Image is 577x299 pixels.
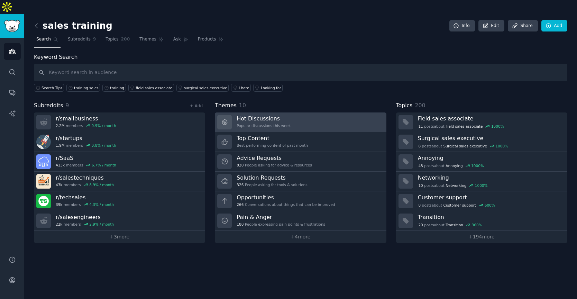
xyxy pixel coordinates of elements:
div: 0.8 % / month [92,143,116,148]
span: 8 [418,203,421,208]
div: I hate [239,85,249,90]
a: Share [508,20,538,32]
a: field sales associate [128,84,174,92]
a: Edit [478,20,504,32]
a: Ask [171,34,191,48]
div: post s about [418,202,496,208]
a: training [102,84,126,92]
span: Subreddits [68,36,91,43]
h3: r/ SaaS [56,154,116,162]
h3: r/ startups [56,135,116,142]
a: r/techsales39kmembers4.3% / month [34,191,205,211]
span: 48 [418,163,423,168]
h2: sales training [34,20,112,31]
a: Looking for [253,84,283,92]
h3: Hot Discussions [237,115,291,122]
a: Transition20postsaboutTransition360% [396,211,567,231]
span: 2.2M [56,123,65,128]
span: Field sales associate [446,124,483,129]
span: 180 [237,222,244,227]
div: Looking for [261,85,281,90]
span: 20 [418,223,423,227]
a: Add [541,20,567,32]
a: Field sales associate11postsaboutField sales associate1000% [396,112,567,132]
a: +3more [34,231,205,243]
span: 10 [239,102,246,109]
div: 2.9 % / month [89,222,114,227]
h3: Opportunities [237,194,335,201]
a: surgical sales executive [176,84,229,92]
div: members [56,143,116,148]
h3: Transition [418,214,562,221]
div: training [110,85,124,90]
div: 1000 % [491,124,504,129]
div: 1000 % [475,183,488,188]
div: 1000 % [495,144,508,148]
span: Networking [446,183,466,188]
a: r/SaaS413kmembers6.7% / month [34,152,205,172]
a: Themes [137,34,166,48]
a: r/startups1.9Mmembers0.8% / month [34,132,205,152]
span: 9 [66,102,69,109]
div: members [56,163,116,167]
img: salestechniques [36,174,51,189]
div: post s about [418,143,509,149]
span: Topics [106,36,118,43]
span: 820 [237,163,244,167]
div: Popular discussions this week [237,123,291,128]
div: People asking for tools & solutions [237,182,307,187]
div: 8.9 % / month [89,182,114,187]
a: +4more [215,231,386,243]
span: Annoying [446,163,462,168]
div: members [56,182,114,187]
a: Advice Requests820People asking for advice & resources [215,152,386,172]
div: post s about [418,182,488,189]
a: Pain & Anger180People expressing pain points & frustrations [215,211,386,231]
span: Ask [173,36,181,43]
div: post s about [418,222,483,228]
h3: Advice Requests [237,154,312,162]
div: 1000 % [471,163,484,168]
span: 39k [56,202,62,207]
div: members [56,222,114,227]
label: Keyword Search [34,54,77,60]
span: 43k [56,182,62,187]
div: 6.7 % / month [92,163,116,167]
a: training sales [66,84,100,92]
a: Customer support8postsaboutCustomer support600% [396,191,567,211]
h3: Pain & Anger [237,214,325,221]
a: r/salesengineers22kmembers2.9% / month [34,211,205,231]
a: r/smallbusiness2.2Mmembers0.9% / month [34,112,205,132]
img: GummySearch logo [4,20,20,32]
img: techsales [36,194,51,208]
a: Solution Requests326People asking for tools & solutions [215,172,386,191]
a: Surgical sales executive8postsaboutSurgical sales executive1000% [396,132,567,152]
span: 8 [418,144,421,148]
h3: Networking [418,174,562,181]
a: Hot DiscussionsPopular discussions this week [215,112,386,132]
span: 266 [237,202,244,207]
div: 0.9 % / month [92,123,116,128]
div: members [56,202,114,207]
h3: Surgical sales executive [418,135,562,142]
span: Surgical sales executive [443,144,487,148]
div: 360 % [472,223,482,227]
a: Opportunities266Conversations about things that can be improved [215,191,386,211]
img: SaaS [36,154,51,169]
a: Products [195,34,226,48]
span: 10 [418,183,423,188]
div: post s about [418,123,505,129]
a: I hate [231,84,251,92]
span: Transition [446,223,463,227]
div: post s about [418,163,485,169]
div: Best-performing content of past month [237,143,308,148]
h3: r/ salestechniques [56,174,114,181]
a: Subreddits9 [65,34,98,48]
div: People asking for advice & resources [237,163,312,167]
div: training sales [74,85,99,90]
input: Keyword search in audience [34,64,567,81]
span: 1.9M [56,143,65,148]
span: Subreddits [34,101,63,110]
span: 200 [121,36,130,43]
div: People expressing pain points & frustrations [237,222,325,227]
